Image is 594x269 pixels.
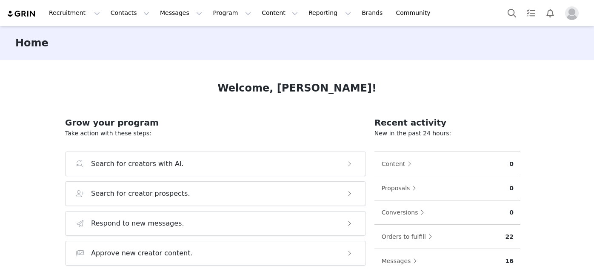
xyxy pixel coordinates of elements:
h3: Search for creator prospects. [91,189,190,199]
p: 0 [509,160,514,169]
button: Search for creators with AI. [65,152,366,176]
button: Recruitment [44,3,105,23]
button: Contacts [106,3,154,23]
button: Content [381,157,416,171]
button: Messages [155,3,207,23]
button: Approve new creator content. [65,241,366,266]
button: Respond to new messages. [65,211,366,236]
p: 0 [509,208,514,217]
button: Reporting [303,3,356,23]
img: placeholder-profile.jpg [565,6,579,20]
p: 0 [509,184,514,193]
img: grin logo [7,10,37,18]
button: Notifications [541,3,560,23]
h3: Approve new creator content. [91,248,193,258]
button: Program [208,3,256,23]
a: Community [391,3,440,23]
p: 22 [505,232,514,241]
button: Conversions [381,206,429,219]
h1: Welcome, [PERSON_NAME]! [217,80,377,96]
button: Profile [560,6,587,20]
p: 16 [505,257,514,266]
button: Proposals [381,181,421,195]
a: Brands [357,3,390,23]
h3: Home [15,35,49,51]
button: Search for creator prospects. [65,181,366,206]
p: Take action with these steps: [65,129,366,138]
button: Search [503,3,521,23]
h2: Grow your program [65,116,366,129]
h2: Recent activity [374,116,520,129]
button: Messages [381,254,422,268]
h3: Search for creators with AI. [91,159,184,169]
h3: Respond to new messages. [91,218,184,229]
button: Orders to fulfill [381,230,437,243]
button: Content [257,3,303,23]
p: New in the past 24 hours: [374,129,520,138]
a: Tasks [522,3,540,23]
